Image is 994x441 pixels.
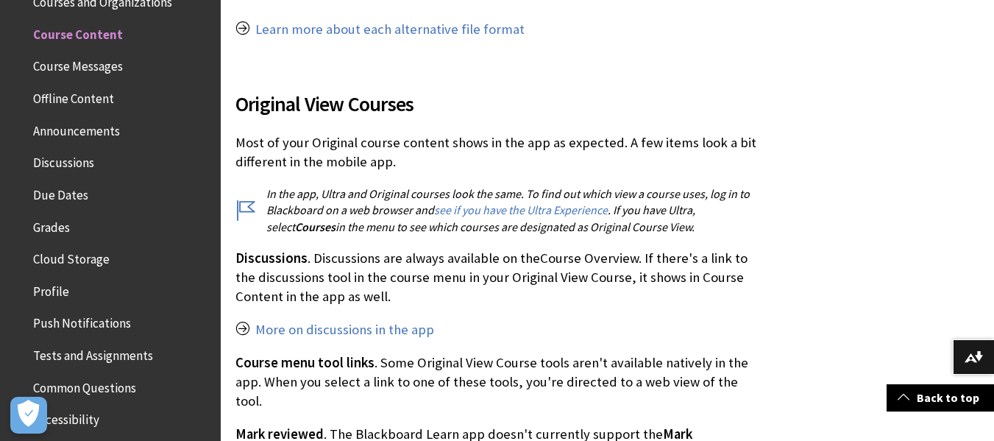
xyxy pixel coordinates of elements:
[33,215,70,235] span: Grades
[295,219,336,234] span: Courses
[33,22,123,42] span: Course Content
[33,279,69,299] span: Profile
[235,133,762,172] p: Most of your Original course content shows in the app as expected. A few items look a bit differe...
[33,119,120,138] span: Announcements
[887,384,994,412] a: Back to top
[255,21,525,38] a: Learn more about each alternative file format
[33,375,136,395] span: Common Questions
[33,54,123,74] span: Course Messages
[33,408,99,428] span: Accessibility
[235,249,762,307] p: . Discussions are always available on the . If there's a link to the discussions tool in the cour...
[10,397,47,434] button: Open Preferences
[33,311,131,331] span: Push Notifications
[255,321,434,339] a: More on discussions in the app
[235,88,762,119] span: Original View Courses
[33,86,114,106] span: Offline Content
[434,202,608,218] a: see if you have the Ultra Experience
[540,250,639,267] span: Course Overview
[33,343,153,363] span: Tests and Assignments
[235,250,308,267] span: Discussions
[235,353,762,412] p: . Some Original View Course tools aren't available natively in the app. When you select a link to...
[33,183,88,202] span: Due Dates
[33,150,94,170] span: Discussions
[33,247,110,267] span: Cloud Storage
[235,186,762,235] p: In the app, Ultra and Original courses look the same. To find out which view a course uses, log i...
[235,354,374,371] span: Course menu tool links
